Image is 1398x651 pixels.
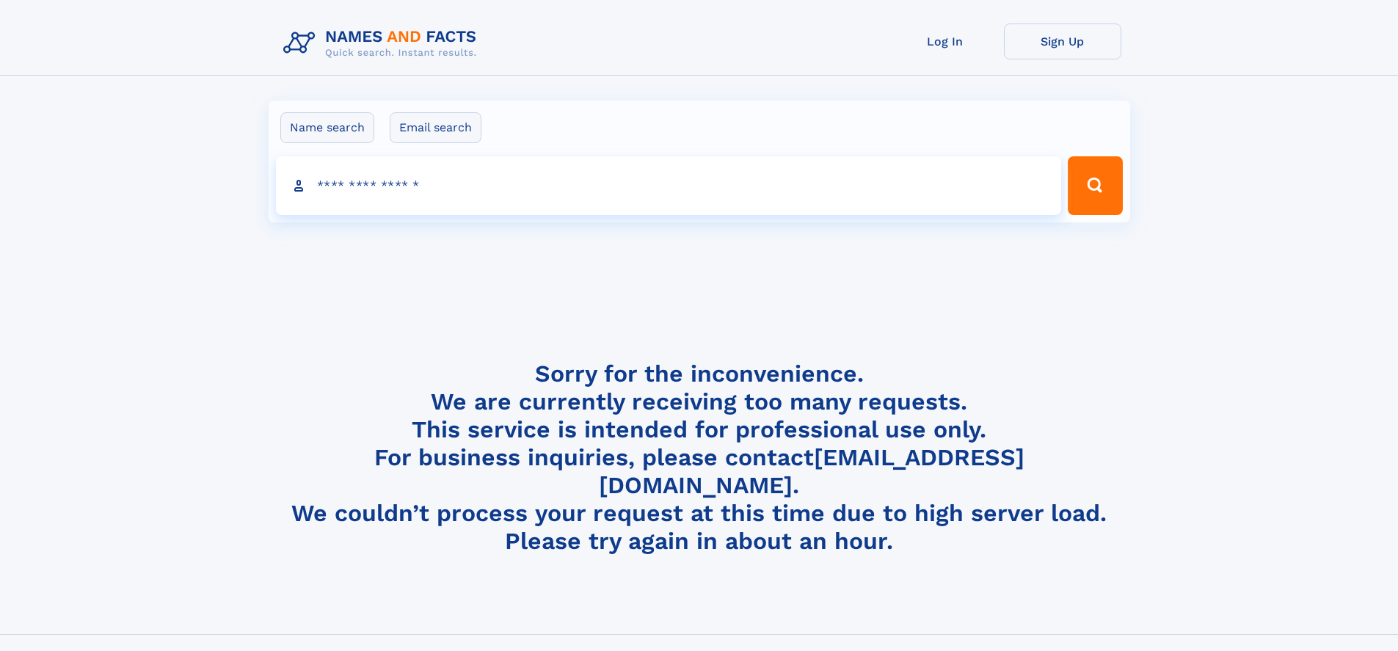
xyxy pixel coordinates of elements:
[277,360,1121,556] h4: Sorry for the inconvenience. We are currently receiving too many requests. This service is intend...
[390,112,481,143] label: Email search
[1068,156,1122,215] button: Search Button
[277,23,489,63] img: Logo Names and Facts
[599,443,1024,499] a: [EMAIL_ADDRESS][DOMAIN_NAME]
[280,112,374,143] label: Name search
[1004,23,1121,59] a: Sign Up
[276,156,1062,215] input: search input
[887,23,1004,59] a: Log In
